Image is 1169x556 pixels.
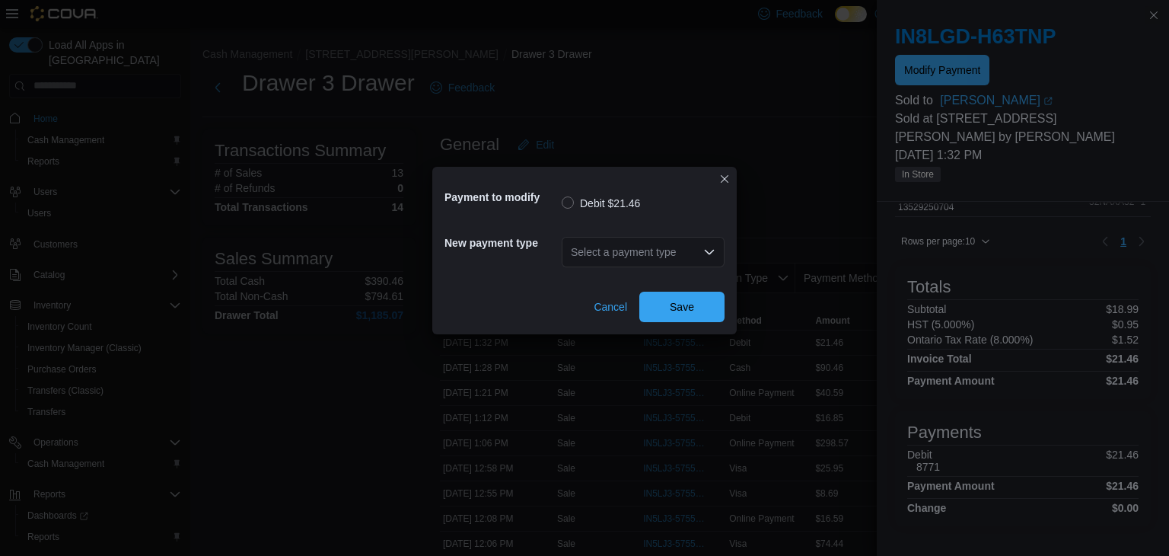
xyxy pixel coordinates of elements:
[703,246,715,258] button: Open list of options
[670,299,694,315] span: Save
[594,299,627,315] span: Cancel
[639,292,725,322] button: Save
[715,170,734,188] button: Closes this modal window
[588,292,633,322] button: Cancel
[444,182,559,212] h5: Payment to modify
[571,243,572,261] input: Accessible screen reader label
[444,228,559,258] h5: New payment type
[562,194,640,212] label: Debit $21.46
